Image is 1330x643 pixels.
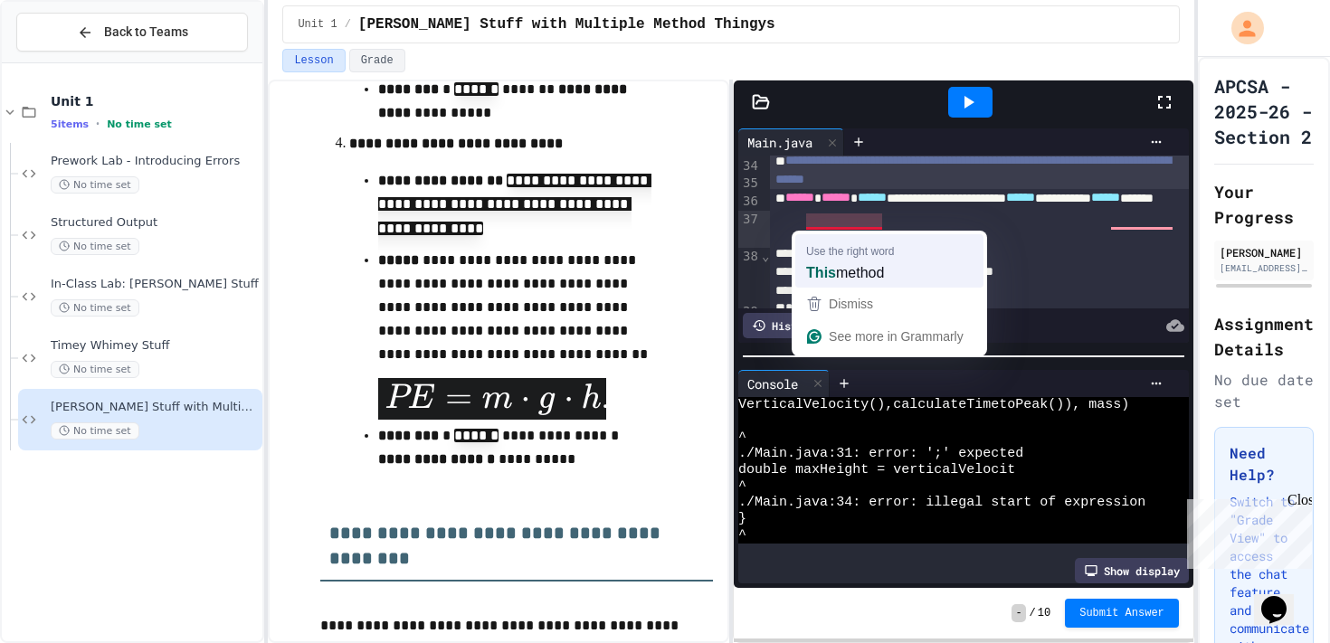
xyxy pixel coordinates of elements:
[1012,604,1025,622] span: -
[1220,244,1308,260] div: [PERSON_NAME]
[738,128,844,156] div: Main.java
[51,176,139,194] span: No time set
[1030,606,1036,620] span: /
[738,370,830,397] div: Console
[104,23,188,42] span: Back to Teams
[51,215,259,231] span: Structured Output
[738,462,1015,478] span: double maxHeight = verticalVelocit
[1214,73,1314,149] h1: APCSA - 2025-26 - Section 2
[298,17,337,32] span: Unit 1
[1230,442,1298,486] h3: Need Help?
[738,248,761,303] div: 38
[738,374,807,393] div: Console
[1038,606,1050,620] span: 10
[743,313,825,338] div: History
[1254,571,1312,625] iframe: chat widget
[16,13,248,52] button: Back to Teams
[1214,369,1314,412] div: No due date set
[7,7,125,115] div: Chat with us now!Close
[738,430,746,446] span: ^
[51,299,139,317] span: No time set
[1212,7,1268,49] div: My Account
[51,118,89,130] span: 5 items
[738,446,1023,462] span: ./Main.java:31: error: ';' expected
[51,277,259,292] span: In-Class Lab: [PERSON_NAME] Stuff
[349,49,405,72] button: Grade
[96,117,100,131] span: •
[282,49,345,72] button: Lesson
[738,303,761,321] div: 39
[738,211,761,248] div: 37
[1079,606,1164,620] span: Submit Answer
[107,118,172,130] span: No time set
[51,238,139,255] span: No time set
[738,175,761,193] div: 35
[1065,599,1179,628] button: Submit Answer
[51,400,259,415] span: [PERSON_NAME] Stuff with Multiple Method Thingys
[51,422,139,440] span: No time set
[51,154,259,169] span: Prework Lab - Introducing Errors
[761,249,770,263] span: Fold line
[738,133,822,152] div: Main.java
[51,361,139,378] span: No time set
[1220,261,1308,275] div: [EMAIL_ADDRESS][DOMAIN_NAME]
[738,397,1129,413] span: VerticalVelocity(),calculateTimetoPeak()), mass)
[1214,179,1314,230] h2: Your Progress
[345,17,351,32] span: /
[1075,558,1189,583] div: Show display
[358,14,775,35] span: Mathy Stuff with Multiple Method Thingys
[1214,311,1314,362] h2: Assignment Details
[738,157,761,175] div: 34
[738,511,746,527] span: }
[738,495,1145,511] span: ./Main.java:34: error: illegal start of expression
[738,193,761,211] div: 36
[51,338,259,354] span: Timey Whimey Stuff
[51,93,259,109] span: Unit 1
[738,478,746,495] span: ^
[1180,492,1312,569] iframe: chat widget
